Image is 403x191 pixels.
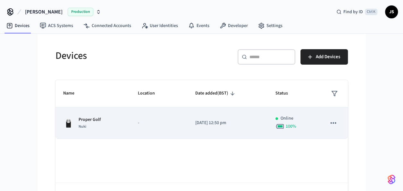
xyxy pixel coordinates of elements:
[386,6,397,18] span: JS
[55,49,198,62] h5: Devices
[68,8,93,16] span: Production
[275,88,296,98] span: Status
[63,88,83,98] span: Name
[183,20,214,32] a: Events
[331,6,382,18] div: Find by IDCtrl K
[388,174,395,185] img: SeamLogoGradient.69752ec5.svg
[1,20,35,32] a: Devices
[385,5,398,18] button: JS
[138,120,180,126] p: -
[79,124,86,129] span: Nuki
[343,9,363,15] span: Find by ID
[281,115,293,122] p: Online
[55,80,348,139] table: sticky table
[253,20,288,32] a: Settings
[316,53,340,61] span: Add Devices
[300,49,348,65] button: Add Devices
[286,123,296,130] span: 100 %
[78,20,136,32] a: Connected Accounts
[138,88,163,98] span: Location
[25,8,63,16] span: [PERSON_NAME]
[214,20,253,32] a: Developer
[195,120,260,126] p: [DATE] 12:50 pm
[136,20,183,32] a: User Identities
[195,88,237,98] span: Date added(BST)
[79,116,101,123] p: Proper Golf
[35,20,78,32] a: ACS Systems
[365,9,377,15] span: Ctrl K
[63,118,73,128] img: Nuki Smart Lock 3.0 Pro Black, Front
